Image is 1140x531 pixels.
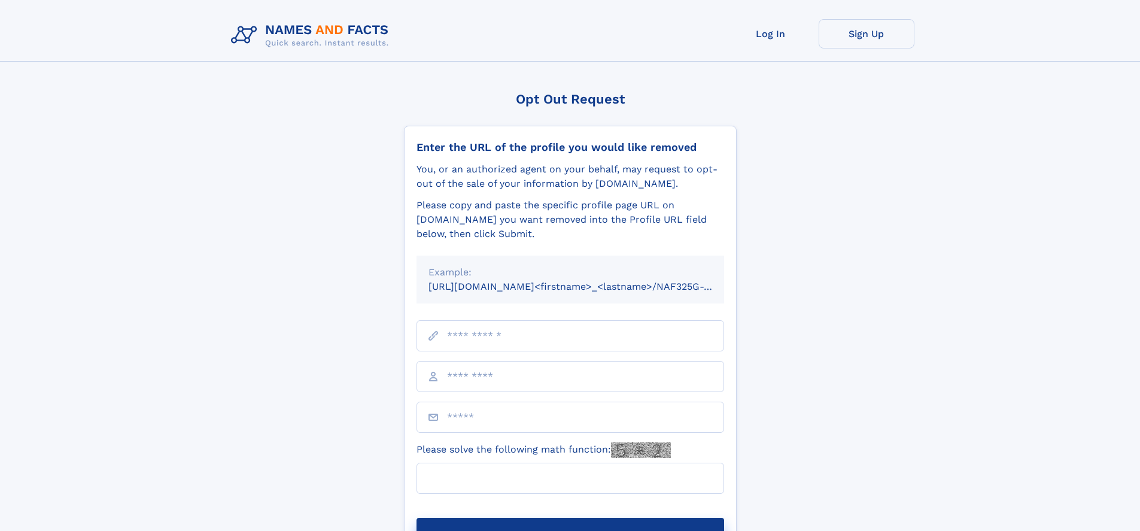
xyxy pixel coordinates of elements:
[417,442,671,458] label: Please solve the following math function:
[226,19,399,51] img: Logo Names and Facts
[417,198,724,241] div: Please copy and paste the specific profile page URL on [DOMAIN_NAME] you want removed into the Pr...
[417,162,724,191] div: You, or an authorized agent on your behalf, may request to opt-out of the sale of your informatio...
[428,265,712,280] div: Example:
[428,281,747,292] small: [URL][DOMAIN_NAME]<firstname>_<lastname>/NAF325G-xxxxxxxx
[417,141,724,154] div: Enter the URL of the profile you would like removed
[819,19,914,48] a: Sign Up
[404,92,737,107] div: Opt Out Request
[723,19,819,48] a: Log In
